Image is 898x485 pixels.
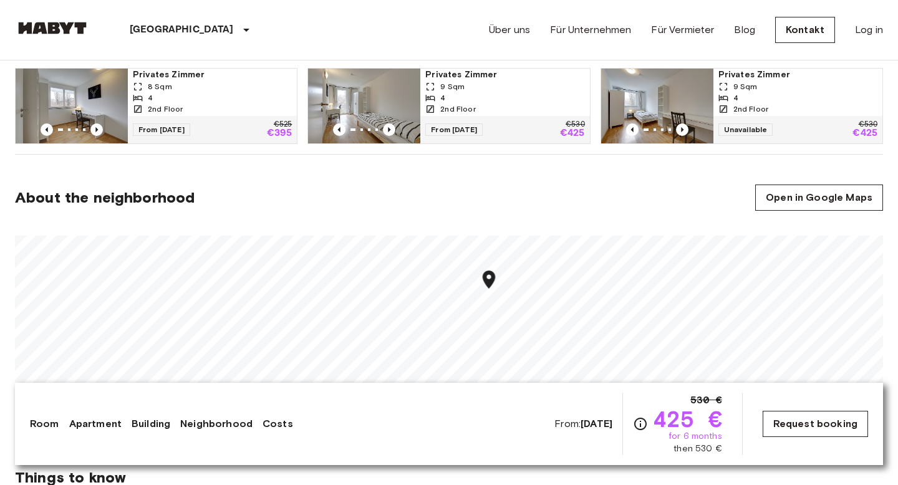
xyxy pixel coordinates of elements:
a: Über uns [489,22,530,37]
a: Apartment [69,416,122,431]
a: Marketing picture of unit DE-09-022-02MPrevious imagePrevious imagePrivates Zimmer8 Sqm42nd Floor... [15,68,297,144]
button: Previous image [333,123,345,136]
span: From: [554,417,612,431]
span: Privates Zimmer [425,69,584,81]
span: From [DATE] [425,123,483,136]
a: Marketing picture of unit DE-09-022-03MPrevious imagePrevious imagePrivates Zimmer9 Sqm42nd Floor... [307,68,590,144]
button: Previous image [626,123,639,136]
img: Marketing picture of unit DE-09-022-04M [601,69,713,143]
a: Costs [263,416,293,431]
img: Marketing picture of unit DE-09-022-03M [308,69,420,143]
span: for 6 months [669,430,722,443]
span: About the neighborhood [15,188,195,207]
span: 2nd Floor [733,103,768,115]
p: €530 [859,121,877,128]
span: 4 [148,92,153,103]
span: 2nd Floor [440,103,475,115]
p: €425 [560,128,585,138]
span: 530 € [690,393,722,408]
span: Privates Zimmer [718,69,877,81]
span: 9 Sqm [440,81,465,92]
a: Für Unternehmen [550,22,631,37]
a: Neighborhood [180,416,253,431]
button: Previous image [41,123,53,136]
p: €425 [852,128,877,138]
p: €395 [267,128,292,138]
p: €530 [566,121,584,128]
span: 9 Sqm [733,81,758,92]
span: 4 [733,92,738,103]
img: Habyt [15,22,90,34]
span: 425 € [653,408,722,430]
button: Previous image [676,123,688,136]
img: Marketing picture of unit DE-09-022-02M [16,69,128,143]
a: Für Vermieter [651,22,714,37]
span: 8 Sqm [148,81,172,92]
a: Blog [734,22,755,37]
span: From [DATE] [133,123,190,136]
button: Previous image [90,123,103,136]
a: Open in Google Maps [755,185,883,211]
svg: Check cost overview for full price breakdown. Please note that discounts apply to new joiners onl... [633,416,648,431]
button: Previous image [383,123,395,136]
span: 4 [440,92,445,103]
span: Privates Zimmer [133,69,292,81]
div: Map marker [478,269,500,294]
span: 2nd Floor [148,103,183,115]
canvas: Map [15,236,883,423]
a: Request booking [763,411,868,437]
a: Kontakt [775,17,835,43]
a: Log in [855,22,883,37]
a: Room [30,416,59,431]
p: [GEOGRAPHIC_DATA] [130,22,234,37]
b: [DATE] [581,418,612,430]
span: Unavailable [718,123,773,136]
a: Marketing picture of unit DE-09-022-04MPrevious imagePrevious imagePrivates Zimmer9 Sqm42nd Floor... [601,68,883,144]
span: then 530 € [673,443,722,455]
p: €525 [274,121,292,128]
a: Building [132,416,170,431]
